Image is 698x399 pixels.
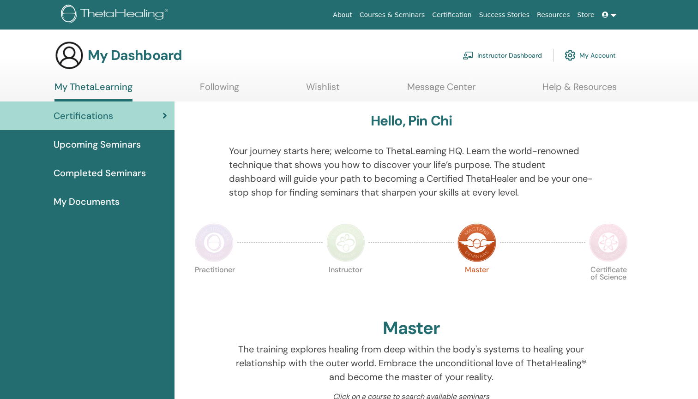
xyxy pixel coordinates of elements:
span: Certifications [54,109,113,123]
img: Certificate of Science [589,223,628,262]
p: Instructor [326,266,365,305]
img: generic-user-icon.jpg [54,41,84,70]
p: Your journey starts here; welcome to ThetaLearning HQ. Learn the world-renowned technique that sh... [229,144,594,199]
img: Practitioner [195,223,234,262]
p: Master [457,266,496,305]
a: Success Stories [475,6,533,24]
img: cog.svg [565,48,576,63]
span: Upcoming Seminars [54,137,141,151]
a: Instructor Dashboard [463,45,542,66]
a: Store [574,6,598,24]
img: logo.png [61,5,171,25]
span: My Documents [54,195,120,208]
a: Certification [428,6,475,24]
span: Completed Seminars [54,166,146,180]
a: My ThetaLearning [54,81,132,101]
img: Instructor [326,223,365,262]
p: The training explores healing from deep within the body's systems to healing your relationship wi... [229,342,594,384]
a: Message Center [407,81,475,99]
a: About [329,6,355,24]
a: Resources [533,6,574,24]
a: My Account [565,45,616,66]
a: Following [200,81,239,99]
h3: My Dashboard [88,47,182,64]
img: chalkboard-teacher.svg [463,51,474,60]
h2: Master [383,318,440,339]
p: Certificate of Science [589,266,628,305]
p: Practitioner [195,266,234,305]
a: Help & Resources [542,81,617,99]
a: Courses & Seminars [356,6,429,24]
img: Master [457,223,496,262]
a: Wishlist [306,81,340,99]
h3: Hello, Pin Chi [371,113,452,129]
